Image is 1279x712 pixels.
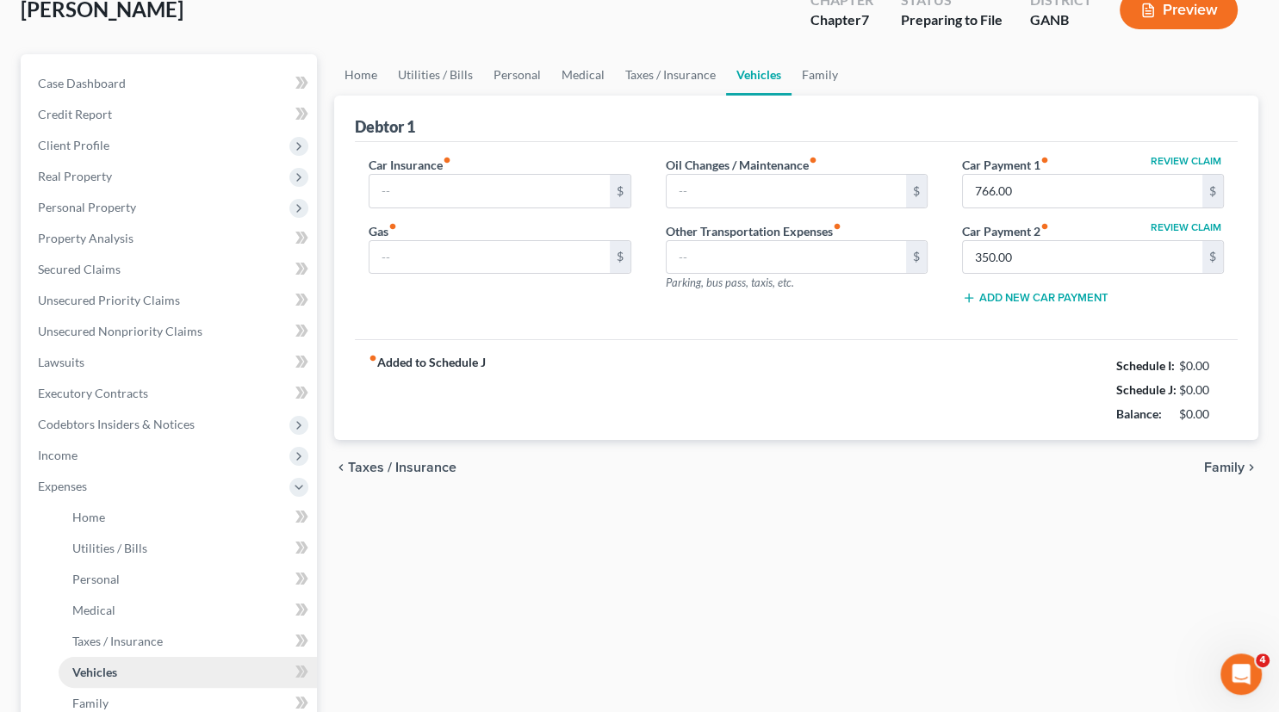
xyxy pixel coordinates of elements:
[38,169,112,183] span: Real Property
[615,54,726,96] a: Taxes / Insurance
[861,11,869,28] span: 7
[38,386,148,400] span: Executory Contracts
[1220,653,1262,695] iframe: Intercom live chat
[72,665,117,679] span: Vehicles
[388,54,483,96] a: Utilities / Bills
[962,222,1049,240] label: Car Payment 2
[369,354,486,426] strong: Added to Schedule J
[24,378,317,409] a: Executory Contracts
[59,502,317,533] a: Home
[59,657,317,688] a: Vehicles
[1148,156,1224,166] button: Review Claim
[38,355,84,369] span: Lawsuits
[24,223,317,254] a: Property Analysis
[38,200,136,214] span: Personal Property
[72,634,163,648] span: Taxes / Insurance
[59,626,317,657] a: Taxes / Insurance
[610,241,630,274] div: $
[72,572,120,586] span: Personal
[1030,10,1092,30] div: GANB
[1245,461,1258,474] i: chevron_right
[666,156,817,174] label: Oil Changes / Maintenance
[24,99,317,130] a: Credit Report
[38,479,87,493] span: Expenses
[1204,461,1245,474] span: Family
[38,324,202,338] span: Unsecured Nonpriority Claims
[1040,222,1049,231] i: fiber_manual_record
[59,533,317,564] a: Utilities / Bills
[810,10,873,30] div: Chapter
[962,291,1108,305] button: Add New Car Payment
[38,76,126,90] span: Case Dashboard
[38,107,112,121] span: Credit Report
[334,461,456,474] button: chevron_left Taxes / Insurance
[369,222,397,240] label: Gas
[38,417,195,431] span: Codebtors Insiders & Notices
[24,254,317,285] a: Secured Claims
[72,541,147,555] span: Utilities / Bills
[610,175,630,207] div: $
[963,175,1202,207] input: --
[906,175,927,207] div: $
[483,54,551,96] a: Personal
[369,354,377,362] i: fiber_manual_record
[1116,406,1162,421] strong: Balance:
[355,116,415,137] div: Debtor 1
[59,595,317,626] a: Medical
[72,603,115,617] span: Medical
[1202,241,1223,274] div: $
[1148,222,1224,232] button: Review Claim
[1204,461,1258,474] button: Family chevron_right
[1179,381,1225,399] div: $0.00
[443,156,451,164] i: fiber_manual_record
[38,138,109,152] span: Client Profile
[666,276,794,289] span: Parking, bus pass, taxis, etc.
[388,222,397,231] i: fiber_manual_record
[348,461,456,474] span: Taxes / Insurance
[666,222,841,240] label: Other Transportation Expenses
[726,54,792,96] a: Vehicles
[1179,406,1225,423] div: $0.00
[369,175,609,207] input: --
[24,347,317,378] a: Lawsuits
[1116,358,1175,373] strong: Schedule I:
[809,156,817,164] i: fiber_manual_record
[1202,175,1223,207] div: $
[24,285,317,316] a: Unsecured Priority Claims
[38,448,78,462] span: Income
[38,231,133,245] span: Property Analysis
[792,54,848,96] a: Family
[72,510,105,524] span: Home
[1179,357,1225,375] div: $0.00
[72,696,109,710] span: Family
[334,461,348,474] i: chevron_left
[1040,156,1049,164] i: fiber_manual_record
[667,175,906,207] input: --
[38,262,121,276] span: Secured Claims
[369,241,609,274] input: --
[38,293,180,307] span: Unsecured Priority Claims
[963,241,1202,274] input: --
[334,54,388,96] a: Home
[833,222,841,231] i: fiber_manual_record
[962,156,1049,174] label: Car Payment 1
[667,241,906,274] input: --
[24,316,317,347] a: Unsecured Nonpriority Claims
[901,10,1003,30] div: Preparing to File
[1256,653,1270,667] span: 4
[59,564,317,595] a: Personal
[369,156,451,174] label: Car Insurance
[24,68,317,99] a: Case Dashboard
[906,241,927,274] div: $
[551,54,615,96] a: Medical
[1116,382,1177,397] strong: Schedule J:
